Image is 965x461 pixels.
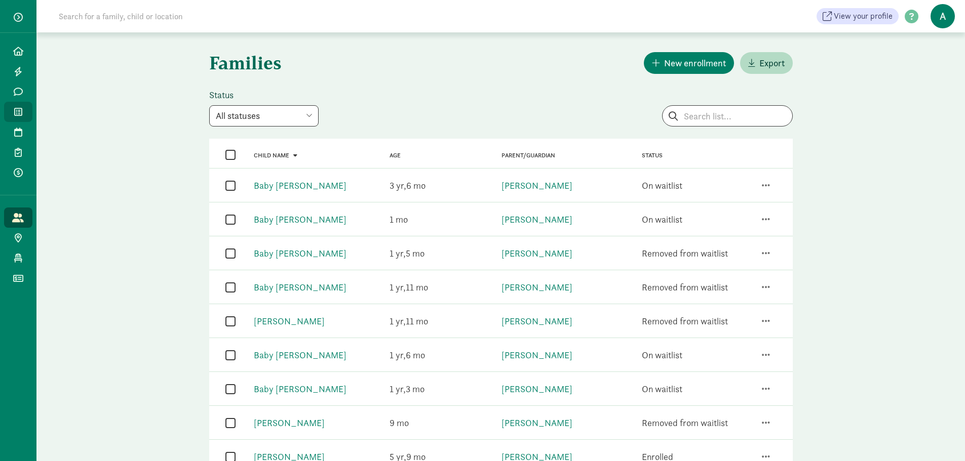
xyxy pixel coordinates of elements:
[914,412,965,461] iframe: Chat Widget
[209,45,499,81] h1: Families
[740,52,793,74] button: Export
[664,56,726,70] span: New enrollment
[406,315,428,327] span: 11
[642,152,663,159] span: Status
[254,152,289,159] span: Child name
[642,179,682,192] div: On waitlist
[390,152,401,159] a: Age
[663,106,792,126] input: Search list...
[642,314,728,328] div: Removed from waitlist
[406,247,424,259] span: 5
[501,214,572,225] a: [PERSON_NAME]
[501,180,572,191] a: [PERSON_NAME]
[501,417,572,429] a: [PERSON_NAME]
[390,315,406,327] span: 1
[209,89,319,101] label: Status
[390,383,406,395] span: 1
[817,8,899,24] a: View your profile
[390,180,406,191] span: 3
[254,281,346,293] a: Baby [PERSON_NAME]
[406,349,425,361] span: 6
[834,10,893,22] span: View your profile
[390,417,409,429] span: 9
[501,247,572,259] a: [PERSON_NAME]
[254,315,325,327] a: [PERSON_NAME]
[644,52,734,74] button: New enrollment
[390,247,406,259] span: 1
[254,417,325,429] a: [PERSON_NAME]
[406,281,428,293] span: 11
[501,315,572,327] a: [PERSON_NAME]
[390,349,406,361] span: 1
[501,152,555,159] a: Parent/Guardian
[390,214,408,225] span: 1
[254,383,346,395] a: Baby [PERSON_NAME]
[642,382,682,396] div: On waitlist
[406,383,424,395] span: 3
[931,4,955,28] span: A
[254,349,346,361] a: Baby [PERSON_NAME]
[254,214,346,225] a: Baby [PERSON_NAME]
[759,56,785,70] span: Export
[642,416,728,430] div: Removed from waitlist
[254,152,297,159] a: Child name
[642,280,728,294] div: Removed from waitlist
[642,348,682,362] div: On waitlist
[53,6,337,26] input: Search for a family, child or location
[254,247,346,259] a: Baby [PERSON_NAME]
[406,180,426,191] span: 6
[501,349,572,361] a: [PERSON_NAME]
[501,383,572,395] a: [PERSON_NAME]
[501,281,572,293] a: [PERSON_NAME]
[254,180,346,191] a: Baby [PERSON_NAME]
[390,281,406,293] span: 1
[642,213,682,226] div: On waitlist
[642,246,728,260] div: Removed from waitlist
